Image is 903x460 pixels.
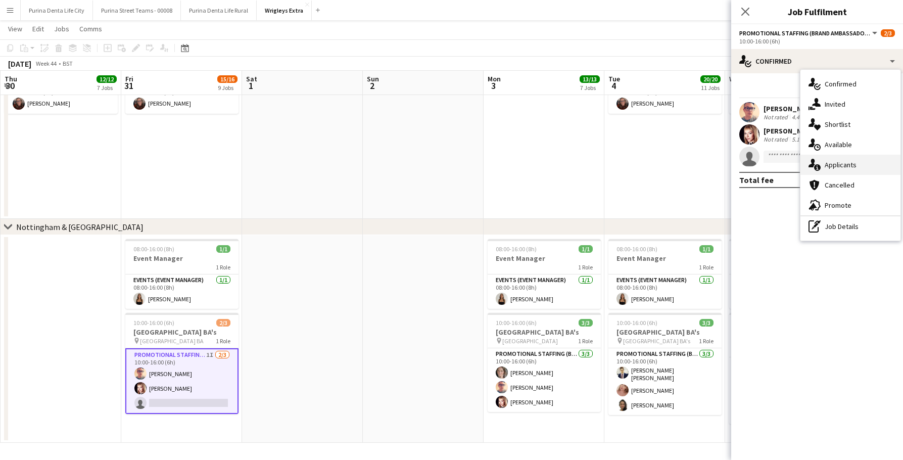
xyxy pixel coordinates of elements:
[216,337,230,345] span: 1 Role
[616,319,657,327] span: 10:00-16:00 (6h)
[125,79,239,114] app-card-role: Promotional Staffing (Brand Ambassadors)1/110:00-16:00 (6h)[PERSON_NAME]
[488,74,501,83] span: Mon
[63,60,73,67] div: BST
[608,239,722,309] app-job-card: 08:00-16:00 (8h)1/1Event Manager1 RoleEvents (Event Manager)1/108:00-16:00 (8h)[PERSON_NAME]
[54,24,69,33] span: Jobs
[5,74,17,83] span: Thu
[125,313,239,414] app-job-card: 10:00-16:00 (6h)2/3[GEOGRAPHIC_DATA] BA's [GEOGRAPHIC_DATA] BA1 RolePromotional Staffing (Brand A...
[608,348,722,415] app-card-role: Promotional Staffing (Brand Ambassadors)3/310:00-16:00 (6h)[PERSON_NAME] [PERSON_NAME][PERSON_NAM...
[729,274,842,309] app-card-role: Events (Event Manager)1/108:00-16:00 (8h)[PERSON_NAME]
[365,80,379,91] span: 2
[729,254,842,263] h3: Event Manager
[729,357,842,424] app-card-role: Promotional Staffing (Brand Ambassadors)3/310:00-16:00 (6h)[PERSON_NAME][PERSON_NAME][PERSON_NAME...
[608,313,722,415] app-job-card: 10:00-16:00 (6h)3/3[GEOGRAPHIC_DATA] BA's [GEOGRAPHIC_DATA] BA's1 RolePromotional Staffing (Brand...
[216,245,230,253] span: 1/1
[8,24,22,33] span: View
[729,79,842,114] app-card-role: Promotional Staffing (Brand Ambassadors)1/110:00-16:00 (6h)[PERSON_NAME]
[496,319,537,327] span: 10:00-16:00 (6h)
[764,135,790,143] div: Not rated
[800,155,900,175] div: Applicants
[140,337,204,345] span: [GEOGRAPHIC_DATA] BA
[731,49,903,73] div: Confirmed
[739,175,774,185] div: Total fee
[608,79,722,114] app-card-role: Promotional Staffing (Brand Ambassadors)1/110:00-16:00 (6h)[PERSON_NAME]
[580,75,600,83] span: 13/13
[790,113,810,121] div: 4.4km
[93,1,181,20] button: Purina Street Teams - 00008
[764,126,817,135] div: [PERSON_NAME]
[729,328,842,346] h3: [GEOGRAPHIC_DATA][PERSON_NAME] BA's
[608,74,620,83] span: Tue
[488,348,601,412] app-card-role: Promotional Staffing (Brand Ambassadors)3/310:00-16:00 (6h)[PERSON_NAME][PERSON_NAME][PERSON_NAME]
[701,84,720,91] div: 11 Jobs
[800,195,900,215] div: Promote
[607,80,620,91] span: 4
[245,80,257,91] span: 1
[699,319,714,327] span: 3/3
[608,328,722,337] h3: [GEOGRAPHIC_DATA] BA's
[578,337,593,345] span: 1 Role
[97,84,116,91] div: 7 Jobs
[5,79,118,114] app-card-role: Promotional Staffing (Brand Ambassadors)1/110:00-16:00 (6h)[PERSON_NAME]
[367,74,379,83] span: Sun
[50,22,73,35] a: Jobs
[699,245,714,253] span: 1/1
[257,1,312,20] button: Wrigleys Extra
[800,216,900,237] div: Job Details
[579,319,593,327] span: 3/3
[488,313,601,412] app-job-card: 10:00-16:00 (6h)3/3[GEOGRAPHIC_DATA] BA's [GEOGRAPHIC_DATA]1 RolePromotional Staffing (Brand Amba...
[217,75,237,83] span: 15/16
[800,74,900,94] div: Confirmed
[764,104,817,113] div: [PERSON_NAME]
[729,74,742,83] span: Wed
[486,80,501,91] span: 3
[488,239,601,309] app-job-card: 08:00-16:00 (8h)1/1Event Manager1 RoleEvents (Event Manager)1/108:00-16:00 (8h)[PERSON_NAME]
[218,84,237,91] div: 9 Jobs
[32,24,44,33] span: Edit
[729,239,842,309] app-job-card: 08:00-16:00 (8h)1/1Event Manager1 RoleEvents (Event Manager)1/108:00-16:00 (8h)[PERSON_NAME]
[8,59,31,69] div: [DATE]
[729,313,842,424] app-job-card: 10:00-16:00 (6h)3/3[GEOGRAPHIC_DATA][PERSON_NAME] BA's [GEOGRAPHIC_DATA][PERSON_NAME]1 RolePromot...
[125,254,239,263] h3: Event Manager
[700,75,721,83] span: 20/20
[699,337,714,345] span: 1 Role
[488,328,601,337] h3: [GEOGRAPHIC_DATA] BA's
[881,29,895,37] span: 2/3
[33,60,59,67] span: Week 44
[800,175,900,195] div: Cancelled
[75,22,106,35] a: Comms
[133,319,174,327] span: 10:00-16:00 (6h)
[28,22,48,35] a: Edit
[800,134,900,155] div: Available
[181,1,257,20] button: Purina Denta Life Rural
[125,239,239,309] app-job-card: 08:00-16:00 (8h)1/1Event Manager1 RoleEvents (Event Manager)1/108:00-16:00 (8h)[PERSON_NAME]
[502,337,558,345] span: [GEOGRAPHIC_DATA]
[800,114,900,134] div: Shortlist
[616,245,657,253] span: 08:00-16:00 (8h)
[97,75,117,83] span: 12/12
[4,22,26,35] a: View
[488,254,601,263] h3: Event Manager
[608,274,722,309] app-card-role: Events (Event Manager)1/108:00-16:00 (8h)[PERSON_NAME]
[739,29,871,37] span: Promotional Staffing (Brand Ambassadors)
[16,222,144,232] div: Nottingham & [GEOGRAPHIC_DATA]
[125,74,133,83] span: Fri
[739,37,895,45] div: 10:00-16:00 (6h)
[764,113,790,121] div: Not rated
[496,245,537,253] span: 08:00-16:00 (8h)
[739,29,879,37] button: Promotional Staffing (Brand Ambassadors)
[731,5,903,18] h3: Job Fulfilment
[790,135,810,143] div: 5.1km
[3,80,17,91] span: 30
[133,245,174,253] span: 08:00-16:00 (8h)
[125,274,239,309] app-card-role: Events (Event Manager)1/108:00-16:00 (8h)[PERSON_NAME]
[623,337,690,345] span: [GEOGRAPHIC_DATA] BA's
[699,263,714,271] span: 1 Role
